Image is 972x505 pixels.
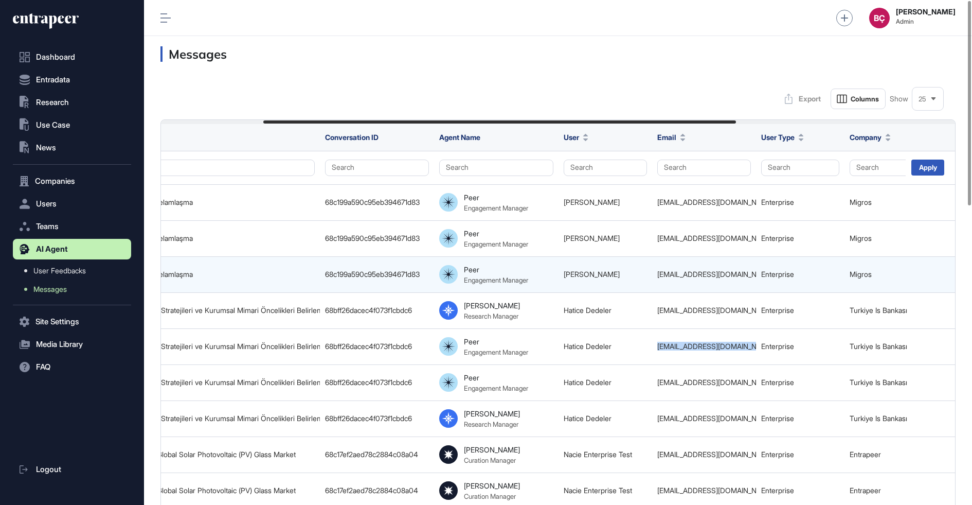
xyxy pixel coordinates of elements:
a: [PERSON_NAME] [564,198,620,206]
a: Entrapeer [850,450,881,459]
span: Teams [36,222,59,231]
div: Enterprise [761,198,839,206]
div: [EMAIL_ADDRESS][DOMAIN_NAME] [657,234,751,242]
div: Peer [464,337,479,346]
div: 68c199a590c95eb394671d83 [325,198,429,206]
div: [PERSON_NAME] [464,445,520,454]
div: Engagement Manager [464,240,528,248]
div: Curation Manager [464,492,516,500]
button: Entradata [13,69,131,90]
span: Agent Name [439,133,480,142]
div: Peer [464,193,479,202]
a: Turkiye Is Bankası [850,414,907,423]
div: Peer [464,265,479,274]
span: Admin [896,18,956,25]
button: User [564,132,588,143]
button: Export [779,89,826,109]
span: User Type [761,132,795,143]
button: Company [850,132,891,143]
div: Enterprise [761,342,839,351]
div: Enterprise [761,486,839,495]
a: Nacie Enterprise Test [564,486,632,495]
div: [PERSON_NAME] [464,481,520,490]
div: 68bff26dacec4f073f1cbdc6 [325,414,429,423]
a: Hatice Dedeler [564,306,611,315]
div: Analysis of the Global Solar Photovoltaic (PV) Glass Market [108,450,315,459]
div: 68c17ef2aed78c2884c08a04 [325,450,429,459]
div: 68bff26dacec4f073f1cbdc6 [325,342,429,351]
a: Turkiye Is Bankası [850,378,907,387]
a: [PERSON_NAME] [564,234,620,242]
span: Entradata [36,76,70,84]
div: Enterprise [761,450,839,459]
button: User Type [761,132,804,143]
button: News [13,137,131,158]
div: [PERSON_NAME] [464,409,520,418]
button: BÇ [869,8,890,28]
span: Dashboard [36,53,75,61]
button: FAQ [13,357,131,377]
span: Email [657,132,676,143]
span: Columns [851,95,879,103]
a: Nacie Enterprise Test [564,450,632,459]
div: [EMAIL_ADDRESS][DOMAIN_NAME] [657,450,751,459]
div: Research Manager [464,312,518,320]
span: News [36,144,56,152]
span: AI Agent [36,245,68,253]
span: User Feedbacks [33,267,86,275]
div: Enterprise [761,378,839,387]
div: [EMAIL_ADDRESS][DOMAIN_NAME] [657,198,751,206]
div: 68c17ef2aed78c2884c08a04 [325,486,429,495]
button: Use Case [13,115,131,135]
button: Email [657,132,686,143]
div: Engagement Manager [464,348,528,356]
span: Research [36,98,69,107]
a: Hatice Dedeler [564,414,611,423]
a: Hatice Dedeler [564,342,611,351]
a: Hatice Dedeler [564,378,611,387]
div: 2026 İş Bankası Stratejileri ve Kurumsal Mimari Öncelikleri Belirleme [108,342,315,351]
div: Kullanıcı ile İlk Selamlaşma [108,270,315,278]
button: Search [564,160,647,176]
div: Peer [464,229,479,238]
div: Analysis of the Global Solar Photovoltaic (PV) Glass Market [108,486,315,495]
span: Users [36,200,57,208]
strong: [PERSON_NAME] [896,8,956,16]
h3: Messages [160,46,956,62]
span: Conversation ID [325,133,379,142]
button: AI Agent [13,239,131,259]
div: Kullanıcı ile İlk Selamlaşma [108,234,315,242]
div: Enterprise [761,234,839,242]
div: [EMAIL_ADDRESS][DOMAIN_NAME] [657,414,751,423]
button: Search [761,160,839,176]
div: Peer [464,373,479,382]
div: Engagement Manager [464,384,528,392]
span: Logout [36,465,61,474]
div: Engagement Manager [464,276,528,284]
div: Enterprise [761,306,839,315]
div: Enterprise [761,414,839,423]
button: Media Library [13,334,131,355]
span: Use Case [36,121,70,129]
a: Migros [850,198,872,206]
a: Dashboard [13,47,131,67]
span: Media Library [36,340,83,349]
a: Migros [850,234,872,242]
a: Turkiye Is Bankası [850,306,907,315]
div: 2026 İş Bankası Stratejileri ve Kurumsal Mimari Öncelikleri Belirleme [108,306,315,315]
div: Kullanıcı ile İlk Selamlaşma [108,198,315,206]
div: Research Manager [464,420,518,428]
div: [EMAIL_ADDRESS][DOMAIN_NAME] [657,306,751,315]
a: Messages [18,280,131,299]
button: Search [657,160,751,176]
a: Turkiye Is Bankası [850,342,907,351]
div: 2026 İş Bankası Stratejileri ve Kurumsal Mimari Öncelikleri Belirleme [108,378,315,387]
span: FAQ [36,363,50,371]
button: Search [325,160,429,176]
div: [EMAIL_ADDRESS][DOMAIN_NAME] [657,486,751,495]
a: User Feedbacks [18,262,131,280]
button: Companies [13,171,131,191]
button: Teams [13,216,131,237]
div: Enterprise [761,270,839,278]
